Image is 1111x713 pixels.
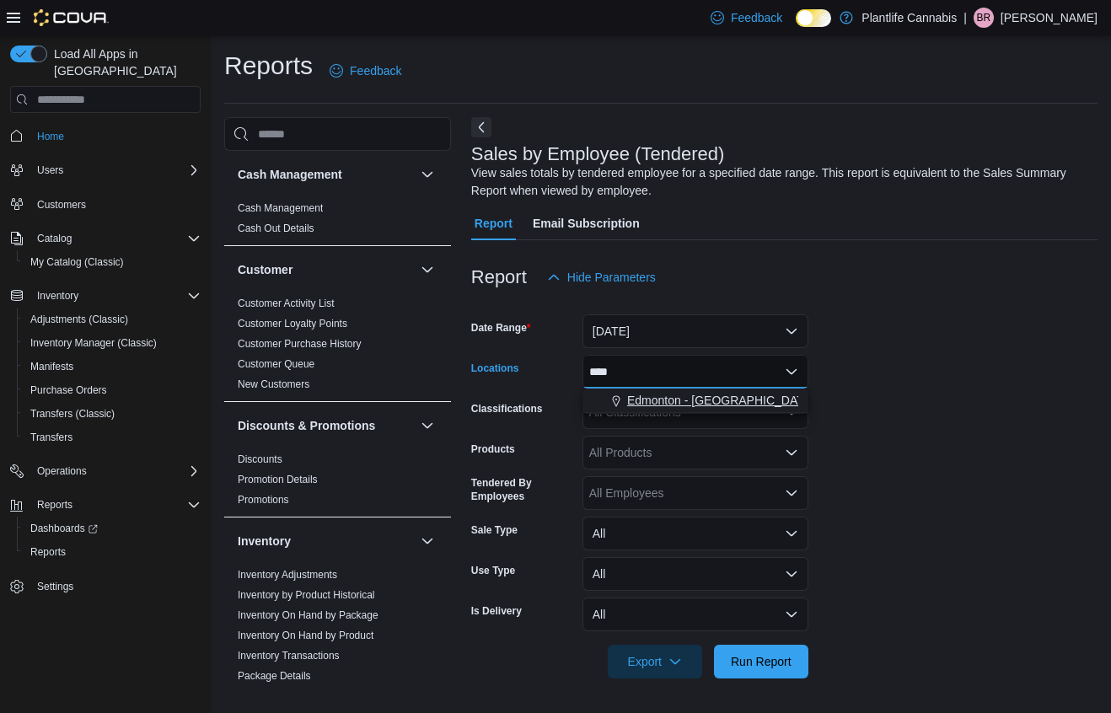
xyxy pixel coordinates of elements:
a: Promotion Details [238,474,318,485]
span: Feedback [731,9,782,26]
span: Inventory Transactions [238,649,340,662]
a: Transfers (Classic) [24,404,121,424]
button: Operations [30,461,94,481]
span: Home [37,130,64,143]
span: My Catalog (Classic) [24,252,201,272]
span: Manifests [30,360,73,373]
div: Discounts & Promotions [224,449,451,517]
span: Customer Purchase History [238,337,362,351]
span: Dashboards [24,518,201,539]
span: Customer Loyalty Points [238,317,347,330]
span: Feedback [350,62,401,79]
h3: Customer [238,261,293,278]
h3: Sales by Employee (Tendered) [471,144,725,164]
span: Transfers (Classic) [24,404,201,424]
nav: Complex example [10,116,201,642]
span: Cash Out Details [238,222,314,235]
label: Sale Type [471,523,518,537]
label: Classifications [471,402,543,415]
span: Reports [24,542,201,562]
span: Inventory Adjustments [238,568,337,582]
div: Customer [224,293,451,401]
span: Inventory by Product Historical [238,588,375,602]
h3: Report [471,267,527,287]
a: Customer Loyalty Points [238,318,347,330]
span: Inventory On Hand by Product [238,629,373,642]
span: Adjustments (Classic) [24,309,201,330]
img: Cova [34,9,109,26]
span: Catalog [37,232,72,245]
span: Customer Activity List [238,297,335,310]
span: Cash Management [238,201,323,215]
a: Customer Activity List [238,298,335,309]
div: Cash Management [224,198,451,245]
button: Home [3,123,207,147]
button: Open list of options [785,446,798,459]
span: Hide Parameters [567,269,656,286]
a: Feedback [704,1,789,35]
span: Discounts [238,453,282,466]
a: Inventory Manager (Classic) [24,333,164,353]
a: Inventory On Hand by Package [238,609,378,621]
a: Inventory by Product Historical [238,589,375,601]
button: Export [608,645,702,678]
button: Customers [3,192,207,217]
div: View sales totals by tendered employee for a specified date range. This report is equivalent to t... [471,164,1089,200]
button: Users [30,160,70,180]
label: Products [471,442,515,456]
label: Date Range [471,321,531,335]
div: Brett Robinson [974,8,994,28]
button: Open list of options [785,486,798,500]
a: Customers [30,195,93,215]
button: Adjustments (Classic) [17,308,207,331]
span: New Customers [238,378,309,391]
span: Catalog [30,228,201,249]
p: Plantlife Cannabis [861,8,957,28]
button: Reports [17,540,207,564]
h3: Inventory [238,533,291,549]
a: Inventory On Hand by Product [238,630,373,641]
a: Inventory Adjustments [238,569,337,581]
label: Is Delivery [471,604,522,618]
span: Dark Mode [796,27,797,28]
span: Transfers (Classic) [30,407,115,421]
a: Purchase Orders [24,380,114,400]
a: Discounts [238,453,282,465]
span: Users [37,164,63,177]
span: Promotions [238,493,289,507]
button: My Catalog (Classic) [17,250,207,274]
button: Purchase Orders [17,378,207,402]
label: Use Type [471,564,515,577]
a: Cash Out Details [238,222,314,234]
span: Home [30,125,201,146]
p: [PERSON_NAME] [1001,8,1098,28]
button: Cash Management [238,166,414,183]
a: Transfers [24,427,79,448]
button: Run Report [714,645,808,678]
h1: Reports [224,49,313,83]
span: Customers [37,198,86,212]
h3: Cash Management [238,166,342,183]
button: Customer [238,261,414,278]
span: Inventory On Hand by Package [238,608,378,622]
span: Adjustments (Classic) [30,313,128,326]
button: Customer [417,260,437,280]
a: Promotions [238,494,289,506]
span: Load All Apps in [GEOGRAPHIC_DATA] [47,46,201,79]
span: Settings [30,576,201,597]
span: My Catalog (Classic) [30,255,124,269]
span: Report [475,206,513,240]
a: Customer Purchase History [238,338,362,350]
span: Edmonton - [GEOGRAPHIC_DATA] [627,392,814,409]
span: Email Subscription [533,206,640,240]
button: Next [471,117,491,137]
button: [DATE] [582,314,808,348]
span: Operations [30,461,201,481]
a: Settings [30,576,80,597]
button: Settings [3,574,207,598]
label: Tendered By Employees [471,476,576,503]
span: Operations [37,464,87,478]
button: Inventory [238,533,414,549]
span: Reports [30,495,201,515]
a: Customer Queue [238,358,314,370]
